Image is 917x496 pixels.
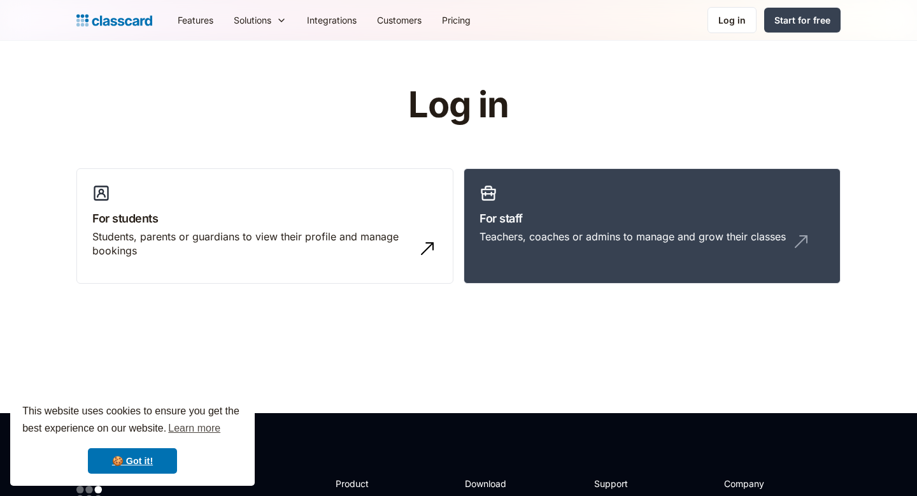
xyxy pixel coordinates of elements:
h2: Product [336,477,404,490]
a: Logo [76,11,152,29]
span: This website uses cookies to ensure you get the best experience on our website. [22,404,243,438]
div: Log in [718,13,746,27]
div: cookieconsent [10,391,255,486]
a: dismiss cookie message [88,448,177,474]
div: Start for free [774,13,830,27]
a: Log in [707,7,757,33]
h3: For students [92,210,437,227]
a: learn more about cookies [166,419,222,438]
a: For staffTeachers, coaches or admins to manage and grow their classes [464,168,841,284]
a: Customers [367,6,432,34]
a: Features [167,6,224,34]
div: Teachers, coaches or admins to manage and grow their classes [480,230,786,244]
h2: Company [724,477,809,490]
h3: For staff [480,210,825,227]
a: Start for free [764,8,841,33]
a: Integrations [297,6,367,34]
div: Solutions [234,13,271,27]
div: Students, parents or guardians to view their profile and manage bookings [92,230,412,258]
a: For studentsStudents, parents or guardians to view their profile and manage bookings [76,168,453,284]
div: Solutions [224,6,297,34]
h2: Download [465,477,517,490]
h1: Log in [257,85,661,125]
a: Pricing [432,6,481,34]
h2: Support [594,477,646,490]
